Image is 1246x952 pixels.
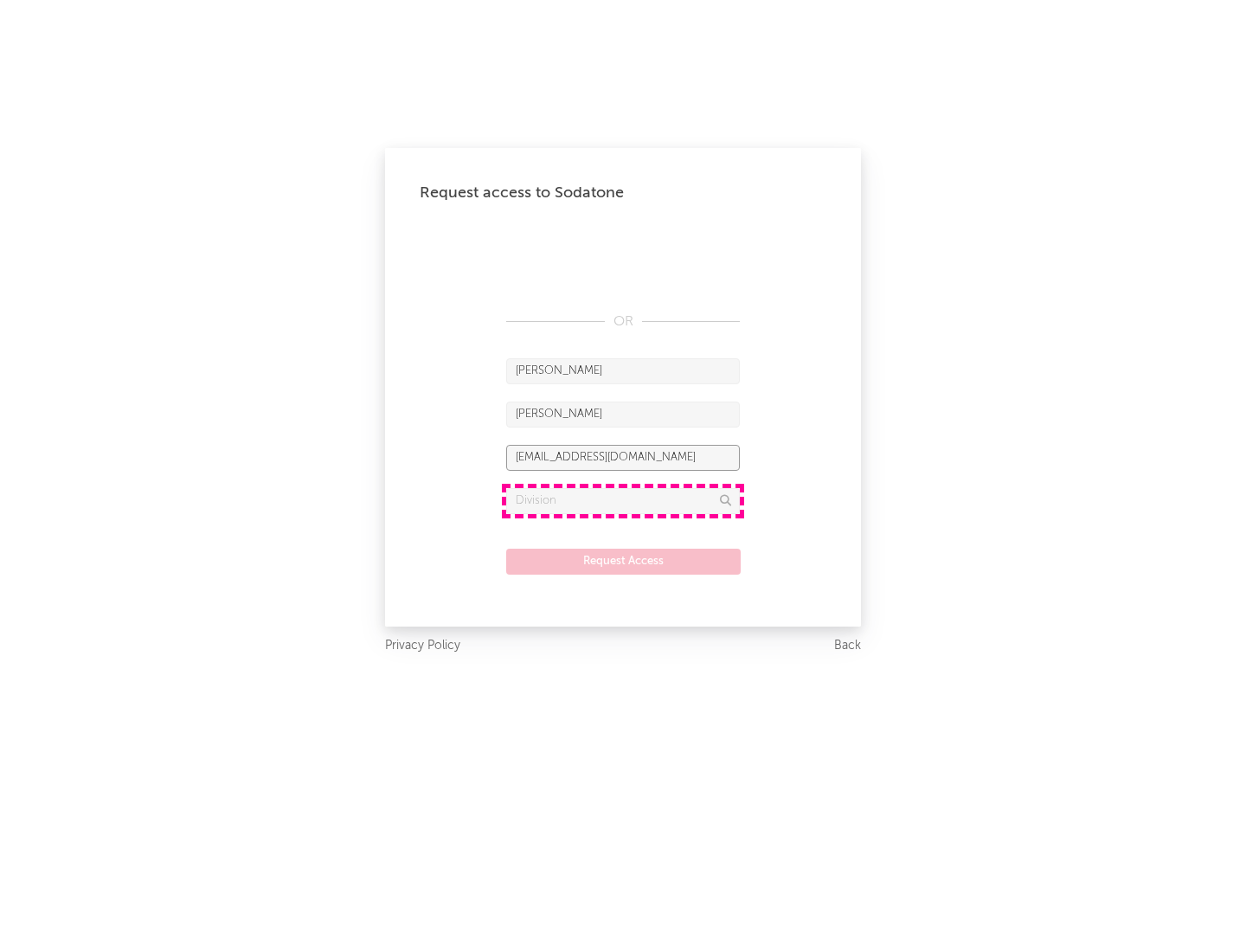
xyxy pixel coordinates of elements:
[506,488,740,514] input: Division
[506,358,740,384] input: First Name
[385,635,460,657] a: Privacy Policy
[420,183,826,203] div: Request access to Sodatone
[506,445,740,471] input: Email
[506,402,740,428] input: Last Name
[834,635,861,657] a: Back
[506,312,740,332] div: OR
[506,549,741,575] button: Request Access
